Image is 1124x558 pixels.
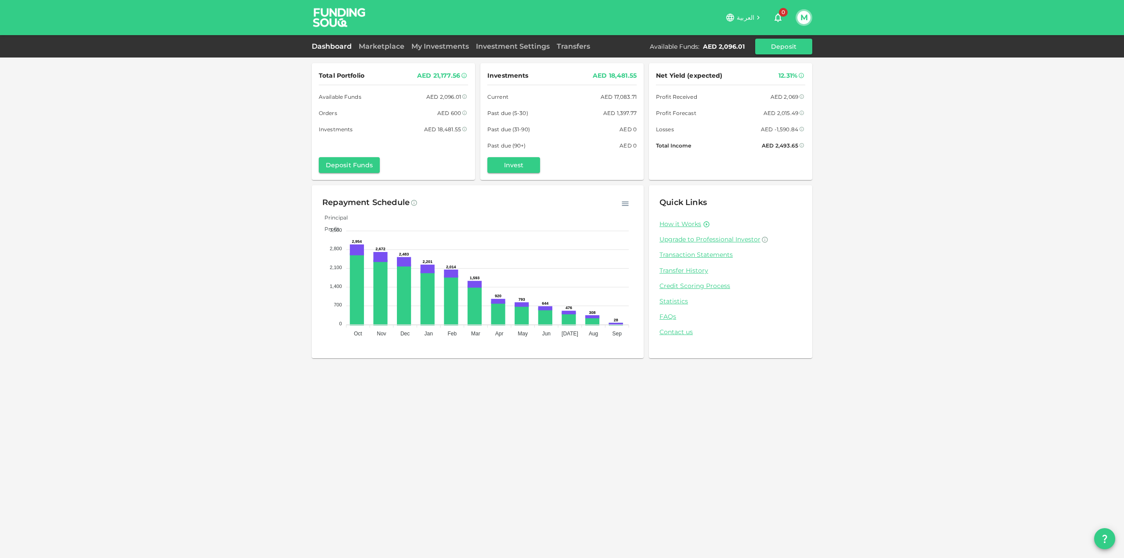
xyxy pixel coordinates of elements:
span: Profit [318,226,339,232]
a: Credit Scoring Process [659,282,802,290]
span: Investments [487,70,528,81]
div: AED 2,069 [771,92,798,101]
a: FAQs [659,313,802,321]
button: Deposit [755,39,812,54]
div: AED 18,481.55 [424,125,461,134]
tspan: Jan [425,331,433,337]
span: Profit Forecast [656,108,696,118]
span: Profit Received [656,92,697,101]
tspan: May [518,331,528,337]
span: Past due (90+) [487,141,526,150]
tspan: Dec [400,331,410,337]
div: AED 21,177.56 [417,70,460,81]
span: العربية [737,14,754,22]
div: AED 17,083.71 [601,92,637,101]
tspan: 2,100 [330,265,342,270]
a: Marketplace [355,42,408,50]
div: AED 2,015.49 [764,108,798,118]
tspan: Aug [589,331,598,337]
button: M [797,11,811,24]
tspan: Nov [377,331,386,337]
a: Statistics [659,297,802,306]
tspan: Apr [495,331,504,337]
a: Contact us [659,328,802,336]
span: Orders [319,108,337,118]
tspan: Feb [447,331,457,337]
a: Upgrade to Professional Investor [659,235,802,244]
div: Repayment Schedule [322,196,410,210]
a: Transfers [553,42,594,50]
span: Quick Links [659,198,707,207]
tspan: Jun [542,331,551,337]
a: Dashboard [312,42,355,50]
tspan: 700 [334,302,342,307]
span: Available Funds [319,92,361,101]
div: Available Funds : [650,42,699,51]
div: AED 1,397.77 [603,108,637,118]
tspan: [DATE] [562,331,578,337]
div: AED 18,481.55 [593,70,637,81]
span: Losses [656,125,674,134]
tspan: Oct [354,331,362,337]
div: AED 2,096.01 [426,92,461,101]
a: My Investments [408,42,472,50]
tspan: 3,500 [330,227,342,233]
span: 0 [779,8,788,17]
div: 12.31% [778,70,797,81]
div: AED 0 [620,125,637,134]
a: Investment Settings [472,42,553,50]
button: Invest [487,157,540,173]
tspan: Mar [471,331,480,337]
button: Deposit Funds [319,157,380,173]
span: Total Portfolio [319,70,364,81]
div: AED 2,493.65 [762,141,798,150]
span: Net Yield (expected) [656,70,723,81]
span: Past due (31-90) [487,125,530,134]
a: Transfer History [659,266,802,275]
span: Past due (5-30) [487,108,528,118]
a: Transaction Statements [659,251,802,259]
tspan: 0 [339,321,342,326]
span: Total Income [656,141,691,150]
div: AED -1,590.84 [761,125,798,134]
div: AED 0 [620,141,637,150]
span: Current [487,92,508,101]
a: How it Works [659,220,701,228]
div: AED 600 [437,108,461,118]
span: Investments [319,125,353,134]
div: AED 2,096.01 [703,42,745,51]
span: Upgrade to Professional Investor [659,235,760,243]
span: Principal [318,214,348,221]
tspan: Sep [612,331,622,337]
tspan: 1,400 [330,284,342,289]
tspan: 2,800 [330,246,342,251]
button: 0 [769,9,787,26]
button: question [1094,528,1115,549]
